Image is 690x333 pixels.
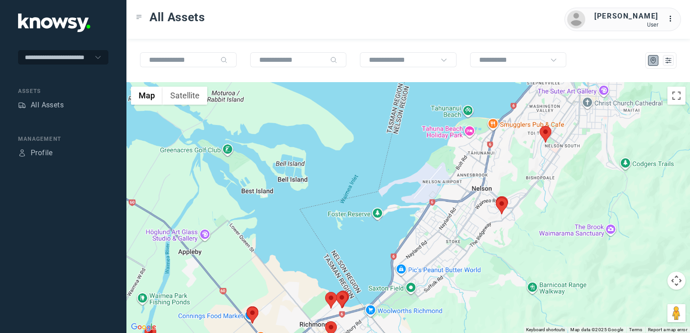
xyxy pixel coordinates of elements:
[594,11,658,22] div: [PERSON_NAME]
[18,100,64,111] a: AssetsAll Assets
[667,272,685,290] button: Map camera controls
[129,321,159,333] img: Google
[668,15,677,22] tspan: ...
[567,10,585,28] img: avatar.png
[18,148,53,158] a: ProfileProfile
[136,14,142,20] div: Toggle Menu
[18,87,108,95] div: Assets
[667,14,678,24] div: :
[570,327,623,332] span: Map data ©2025 Google
[220,56,228,64] div: Search
[31,100,64,111] div: All Assets
[664,56,672,65] div: List
[649,56,657,65] div: Map
[31,148,53,158] div: Profile
[18,14,90,32] img: Application Logo
[163,87,207,105] button: Show satellite imagery
[629,327,643,332] a: Terms
[129,321,159,333] a: Open this area in Google Maps (opens a new window)
[149,9,205,25] span: All Assets
[667,87,685,105] button: Toggle fullscreen view
[648,327,687,332] a: Report a map error
[667,304,685,322] button: Drag Pegman onto the map to open Street View
[18,135,108,143] div: Management
[131,87,163,105] button: Show street map
[330,56,337,64] div: Search
[526,327,565,333] button: Keyboard shortcuts
[594,22,658,28] div: User
[18,149,26,157] div: Profile
[667,14,678,26] div: :
[18,101,26,109] div: Assets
